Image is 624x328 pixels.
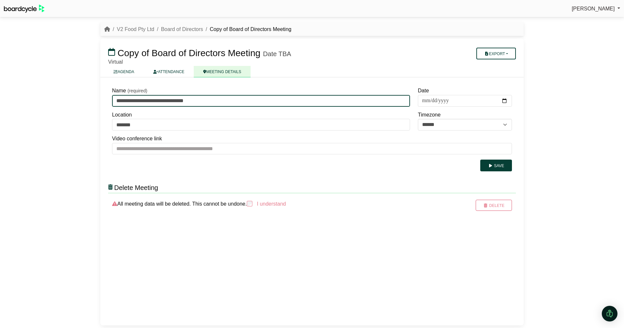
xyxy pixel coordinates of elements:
[263,50,291,58] div: Date TBA
[572,5,620,13] a: [PERSON_NAME]
[418,111,441,119] label: Timezone
[104,66,144,77] a: AGENDA
[112,111,132,119] label: Location
[108,200,448,211] div: All meeting data will be deleted. This cannot be undone.
[602,306,617,321] div: Open Intercom Messenger
[117,26,154,32] a: V2 Food Pty Ltd
[203,25,291,34] li: Copy of Board of Directors Meeting
[144,66,194,77] a: ATTENDANCE
[127,88,147,93] small: (required)
[476,200,512,211] button: Delete
[112,134,162,143] label: Video conference link
[418,86,429,95] label: Date
[572,6,615,11] span: [PERSON_NAME]
[118,48,260,58] span: Copy of Board of Directors Meeting
[108,59,123,65] span: Virtual
[194,66,251,77] a: MEETING DETAILS
[476,48,516,59] button: Export
[480,160,512,171] button: Save
[114,184,158,191] span: Delete Meeting
[104,25,291,34] nav: breadcrumb
[256,200,286,208] label: I understand
[161,26,203,32] a: Board of Directors
[112,86,126,95] label: Name
[4,5,44,13] img: BoardcycleBlackGreen-aaafeed430059cb809a45853b8cf6d952af9d84e6e89e1f1685b34bfd5cb7d64.svg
